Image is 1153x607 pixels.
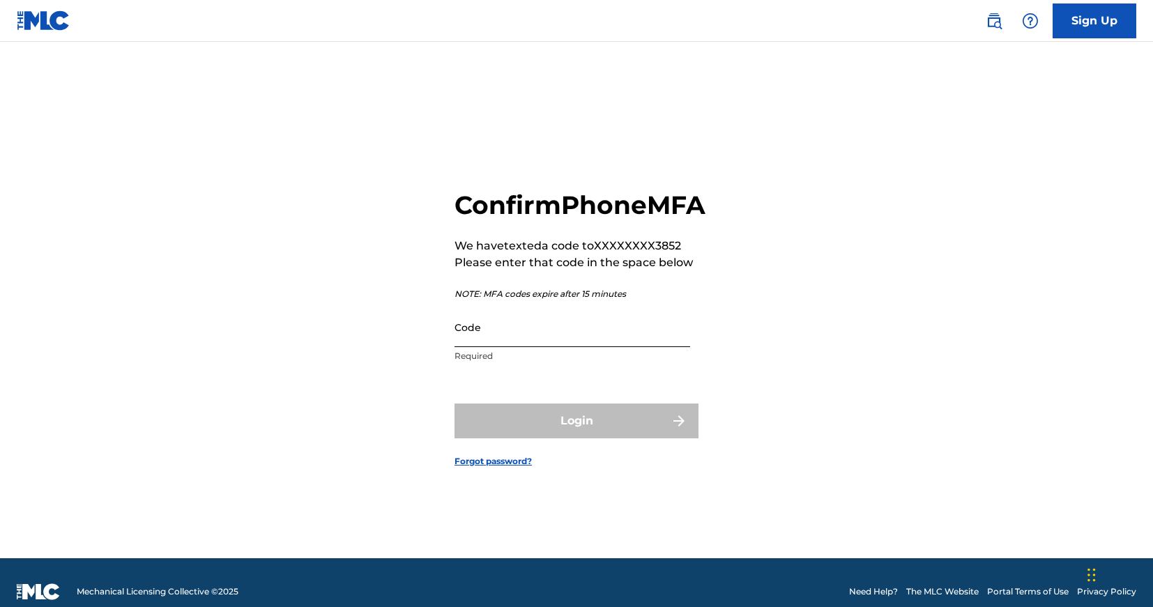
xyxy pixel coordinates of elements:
[906,585,979,598] a: The MLC Website
[980,7,1008,35] a: Public Search
[455,238,705,254] p: We have texted a code to XXXXXXXX3852
[1083,540,1153,607] iframe: Chat Widget
[986,13,1002,29] img: search
[1087,554,1096,596] div: Drag
[849,585,898,598] a: Need Help?
[455,190,705,221] h2: Confirm Phone MFA
[455,455,532,468] a: Forgot password?
[1053,3,1136,38] a: Sign Up
[1016,7,1044,35] div: Help
[17,583,60,600] img: logo
[987,585,1069,598] a: Portal Terms of Use
[455,254,705,271] p: Please enter that code in the space below
[77,585,238,598] span: Mechanical Licensing Collective © 2025
[455,288,705,300] p: NOTE: MFA codes expire after 15 minutes
[455,350,690,362] p: Required
[1077,585,1136,598] a: Privacy Policy
[1022,13,1039,29] img: help
[17,10,70,31] img: MLC Logo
